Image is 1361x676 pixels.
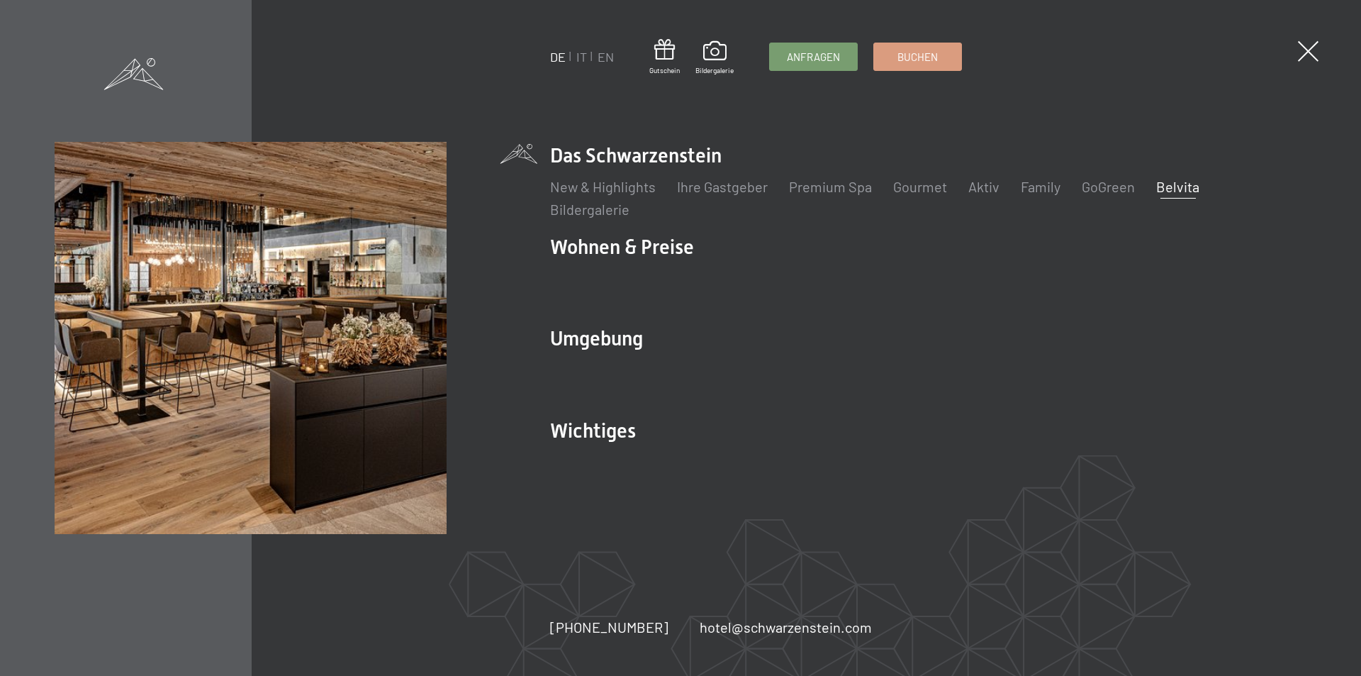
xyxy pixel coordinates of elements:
[787,50,840,65] span: Anfragen
[677,178,768,195] a: Ihre Gastgeber
[770,43,857,70] a: Anfragen
[874,43,961,70] a: Buchen
[789,178,872,195] a: Premium Spa
[649,65,680,75] span: Gutschein
[550,617,668,637] a: [PHONE_NUMBER]
[897,50,938,65] span: Buchen
[550,178,656,195] a: New & Highlights
[550,619,668,636] span: [PHONE_NUMBER]
[1082,178,1135,195] a: GoGreen
[700,617,872,637] a: hotel@schwarzenstein.com
[550,49,566,65] a: DE
[598,49,614,65] a: EN
[968,178,999,195] a: Aktiv
[1021,178,1060,195] a: Family
[695,41,734,75] a: Bildergalerie
[1156,178,1199,195] a: Belvita
[695,65,734,75] span: Bildergalerie
[550,201,629,218] a: Bildergalerie
[893,178,947,195] a: Gourmet
[649,39,680,75] a: Gutschein
[576,49,587,65] a: IT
